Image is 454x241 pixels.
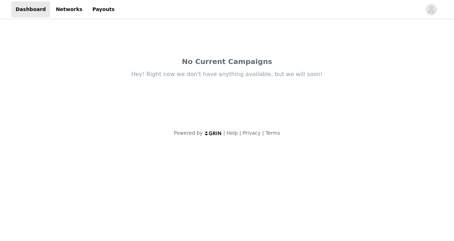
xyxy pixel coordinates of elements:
div: avatar [428,4,434,15]
div: No Current Campaigns [78,56,376,67]
a: Payouts [88,1,119,17]
span: | [223,130,225,136]
a: Help [227,130,238,136]
a: Terms [265,130,280,136]
a: Networks [51,1,87,17]
div: Hey! Right now we don't have anything available, but we will soon! [78,70,376,78]
span: | [262,130,264,136]
span: Powered by [174,130,203,136]
img: logo [204,131,222,135]
a: Privacy [243,130,261,136]
a: Dashboard [11,1,50,17]
span: | [239,130,241,136]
